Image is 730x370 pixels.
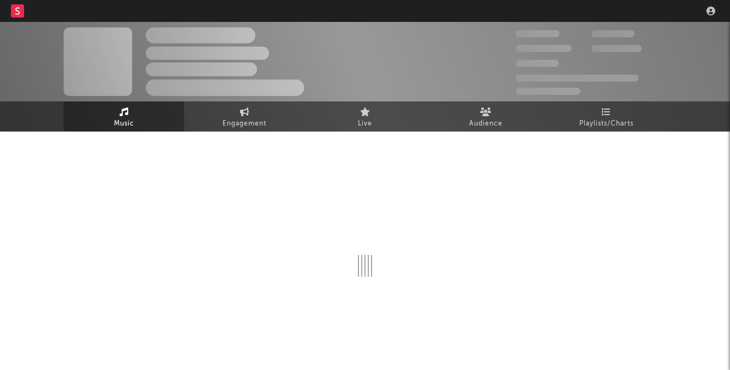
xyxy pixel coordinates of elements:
[469,117,503,130] span: Audience
[184,101,305,132] a: Engagement
[516,75,638,82] span: 50,000,000 Monthly Listeners
[516,45,572,52] span: 50,000,000
[358,117,372,130] span: Live
[305,101,425,132] a: Live
[425,101,546,132] a: Audience
[591,30,635,37] span: 100,000
[64,101,184,132] a: Music
[516,88,580,95] span: Jump Score: 85.0
[223,117,266,130] span: Engagement
[546,101,666,132] a: Playlists/Charts
[516,60,559,67] span: 100,000
[516,30,560,37] span: 300,000
[579,117,634,130] span: Playlists/Charts
[591,45,642,52] span: 1,000,000
[114,117,134,130] span: Music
